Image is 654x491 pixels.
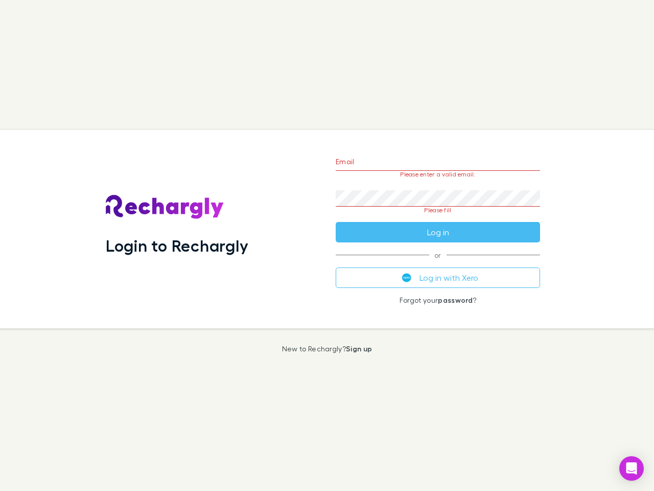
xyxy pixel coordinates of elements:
button: Log in [336,222,540,242]
p: Please enter a valid email. [336,171,540,178]
div: Open Intercom Messenger [619,456,644,481]
img: Rechargly's Logo [106,195,224,219]
p: Forgot your ? [336,296,540,304]
a: password [438,296,473,304]
h1: Login to Rechargly [106,236,248,255]
button: Log in with Xero [336,267,540,288]
a: Sign up [346,344,372,353]
img: Xero's logo [402,273,411,282]
p: New to Rechargly? [282,345,372,353]
p: Please fill [336,207,540,214]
